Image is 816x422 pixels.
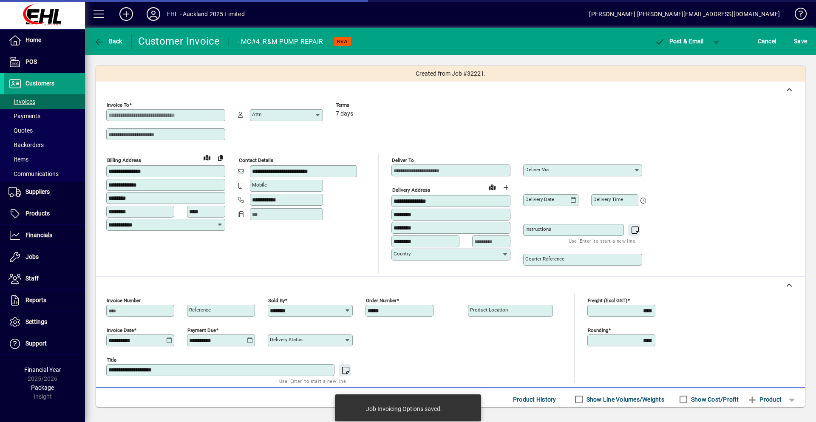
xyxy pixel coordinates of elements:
span: NEW [337,39,348,44]
span: Quotes [8,127,33,134]
span: Communications [8,170,59,177]
a: Reports [4,290,85,311]
a: View on map [485,180,499,194]
mat-label: Attn [252,111,261,117]
div: [PERSON_NAME] [PERSON_NAME][EMAIL_ADDRESS][DOMAIN_NAME] [589,7,780,21]
span: Support [25,340,47,347]
a: Staff [4,268,85,289]
a: Support [4,333,85,354]
span: Payments [8,113,40,119]
span: POS [25,58,37,65]
a: Suppliers [4,181,85,203]
button: Cancel [756,34,779,49]
a: View on map [200,150,214,164]
span: Settings [25,318,47,325]
button: Copy to Delivery address [214,151,227,164]
a: Settings [4,312,85,333]
mat-label: Deliver To [392,157,414,163]
a: Invoices [4,94,85,109]
span: Cancel [758,34,776,48]
span: Jobs [25,253,39,260]
span: Back [94,38,122,45]
div: - MC#4_R&M PUMP REPAIR [238,35,323,48]
span: P [669,38,673,45]
span: Product [747,393,782,406]
span: Customers [25,80,54,87]
mat-label: Freight (excl GST) [588,297,627,303]
a: Products [4,203,85,224]
mat-label: Country [394,251,411,257]
mat-label: Payment due [187,327,216,333]
span: Invoices [8,98,35,105]
span: Package [31,384,54,391]
a: Quotes [4,123,85,138]
mat-label: Delivery status [270,337,303,343]
span: 7 days [336,110,353,117]
mat-label: Product location [470,307,508,313]
span: Suppliers [25,188,50,195]
button: Post & Email [650,34,708,49]
a: Items [4,152,85,167]
mat-label: Courier Reference [525,256,564,262]
app-page-header-button: Back [85,34,132,49]
a: Jobs [4,246,85,268]
span: Terms [336,102,387,108]
mat-label: Rounding [588,327,608,333]
mat-label: Deliver via [525,167,549,173]
mat-label: Mobile [252,182,267,188]
a: Home [4,30,85,51]
span: Staff [25,275,39,282]
button: Product [743,392,786,407]
span: ave [794,34,807,48]
div: Job Invoicing Options saved. [366,405,442,413]
span: Items [8,156,28,163]
button: Add [113,6,140,22]
a: Backorders [4,138,85,152]
span: Product History [513,393,556,406]
a: Communications [4,167,85,181]
span: Created from Job #32221. [416,69,486,78]
span: ost & Email [654,38,704,45]
span: Financials [25,232,52,238]
mat-label: Title [107,357,116,363]
button: Save [792,34,809,49]
mat-hint: Use 'Enter' to start a new line [569,236,635,246]
span: Reports [25,297,46,303]
div: EHL - Auckland 2025 Limited [167,7,245,21]
mat-label: Instructions [525,226,551,232]
a: Financials [4,225,85,246]
label: Show Cost/Profit [689,395,739,404]
button: Product History [510,392,560,407]
div: Customer Invoice [138,34,220,48]
span: Backorders [8,142,44,148]
mat-label: Order number [366,297,397,303]
mat-label: Delivery date [525,196,554,202]
a: Payments [4,109,85,123]
mat-label: Reference [189,307,211,313]
mat-label: Delivery time [593,196,623,202]
span: Home [25,37,41,43]
button: Choose address [499,181,513,194]
span: Financial Year [24,366,61,373]
a: POS [4,51,85,73]
mat-label: Invoice date [107,327,134,333]
label: Show Line Volumes/Weights [585,395,664,404]
a: Knowledge Base [788,2,805,29]
span: S [794,38,797,45]
mat-label: Sold by [268,297,285,303]
mat-hint: Use 'Enter' to start a new line [279,376,346,386]
mat-label: Invoice number [107,297,141,303]
span: Products [25,210,50,217]
mat-label: Invoice To [107,102,129,108]
button: Profile [140,6,167,22]
button: Back [92,34,125,49]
